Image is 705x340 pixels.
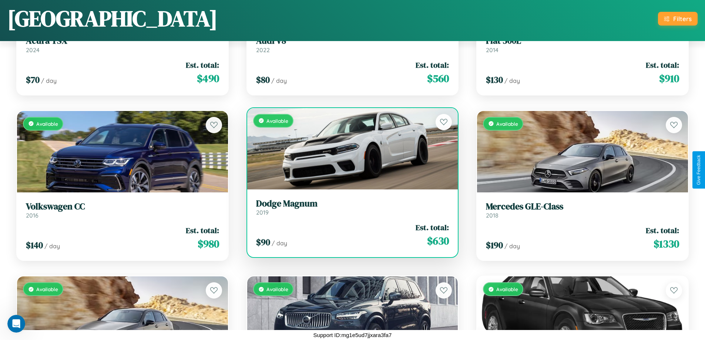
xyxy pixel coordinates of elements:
span: Available [36,121,58,127]
span: 2014 [486,46,498,54]
span: $ 560 [427,71,449,86]
button: Filters [658,12,698,26]
span: 2019 [256,209,269,216]
span: Available [496,286,518,292]
iframe: Intercom live chat [7,315,25,333]
span: Available [496,121,518,127]
span: $ 130 [486,74,503,86]
span: / day [44,242,60,250]
a: Audi V82022 [256,36,449,54]
span: $ 630 [427,233,449,248]
span: Est. total: [186,60,219,70]
h3: Audi V8 [256,36,449,46]
div: Filters [673,15,692,23]
p: Support ID: mg1e5ud7jjxara3fa7 [313,330,392,340]
a: Acura TSX2024 [26,36,219,54]
h3: Mercedes GLE-Class [486,201,679,212]
span: Available [36,286,58,292]
span: / day [41,77,57,84]
span: Est. total: [646,60,679,70]
h3: Fiat 500L [486,36,679,46]
h1: [GEOGRAPHIC_DATA] [7,3,218,34]
a: Volkswagen CC2016 [26,201,219,219]
span: 2024 [26,46,40,54]
a: Mercedes GLE-Class2018 [486,201,679,219]
span: $ 140 [26,239,43,251]
span: 2016 [26,212,38,219]
span: / day [271,77,287,84]
a: Dodge Magnum2019 [256,198,449,216]
a: Fiat 500L2014 [486,36,679,54]
span: Est. total: [186,225,219,236]
h3: Acura TSX [26,36,219,46]
span: 2022 [256,46,270,54]
span: 2018 [486,212,498,219]
span: $ 910 [659,71,679,86]
h3: Volkswagen CC [26,201,219,212]
span: / day [272,239,287,247]
span: / day [504,242,520,250]
span: $ 80 [256,74,270,86]
span: $ 70 [26,74,40,86]
span: $ 980 [198,236,219,251]
span: / day [504,77,520,84]
span: $ 190 [486,239,503,251]
span: Est. total: [646,225,679,236]
h3: Dodge Magnum [256,198,449,209]
span: Est. total: [416,222,449,233]
span: $ 1330 [654,236,679,251]
span: $ 490 [197,71,219,86]
span: Available [266,118,288,124]
span: $ 90 [256,236,270,248]
span: Est. total: [416,60,449,70]
div: Give Feedback [696,155,701,185]
span: Available [266,286,288,292]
